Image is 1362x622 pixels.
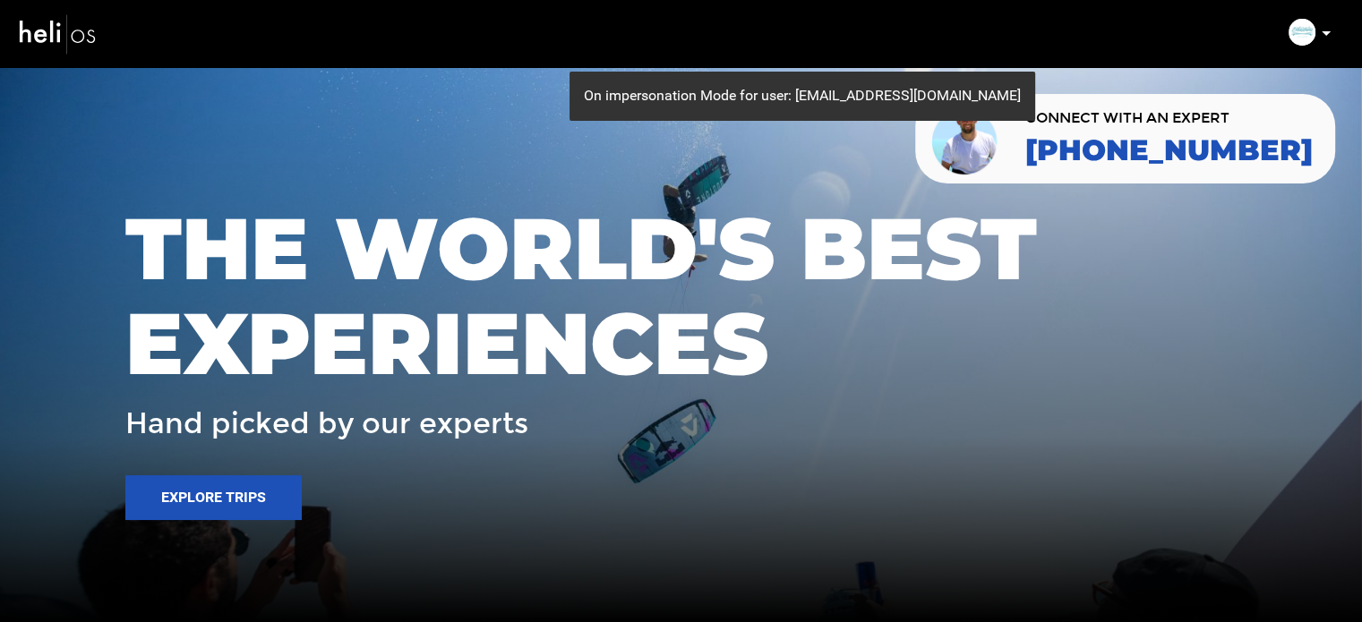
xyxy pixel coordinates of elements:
img: heli-logo [18,10,99,57]
span: THE WORLD'S BEST EXPERIENCES [125,201,1237,390]
img: contact our team [929,101,1003,176]
span: CONNECT WITH AN EXPERT [1025,111,1313,125]
span: Hand picked by our experts [125,408,528,439]
img: 7effda67698d807e4b0ba68020ca7f1b.png [1289,19,1315,46]
button: Explore Trips [125,475,302,520]
div: On impersonation Mode for user: [EMAIL_ADDRESS][DOMAIN_NAME] [570,72,1035,121]
a: [PHONE_NUMBER] [1025,134,1313,166]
